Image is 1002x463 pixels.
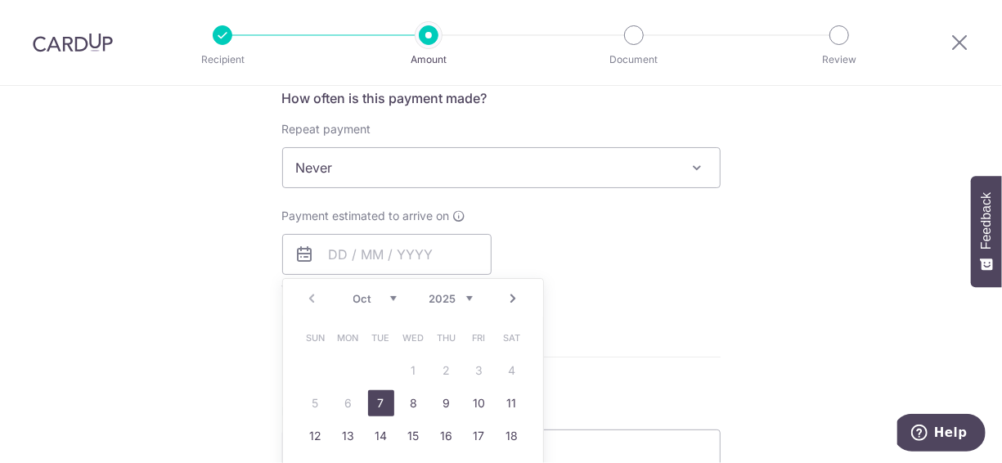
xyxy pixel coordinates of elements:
[303,423,329,449] a: 12
[282,88,721,108] h5: How often is this payment made?
[499,390,525,416] a: 11
[368,390,394,416] a: 7
[283,148,720,187] span: Never
[573,52,694,68] p: Document
[368,52,489,68] p: Amount
[401,423,427,449] a: 15
[499,423,525,449] a: 18
[282,208,450,224] span: Payment estimated to arrive on
[282,147,721,188] span: Never
[33,33,113,52] img: CardUp
[434,423,460,449] a: 16
[335,325,362,351] span: Monday
[401,390,427,416] a: 8
[466,423,492,449] a: 17
[368,325,394,351] span: Tuesday
[401,325,427,351] span: Wednesday
[368,423,394,449] a: 14
[335,423,362,449] a: 13
[897,414,986,455] iframe: Opens a widget where you can find more information
[499,325,525,351] span: Saturday
[303,325,329,351] span: Sunday
[779,52,900,68] p: Review
[971,176,1002,287] button: Feedback - Show survey
[979,192,994,249] span: Feedback
[466,390,492,416] a: 10
[282,121,371,137] label: Repeat payment
[434,390,460,416] a: 9
[282,234,492,275] input: DD / MM / YYYY
[162,52,283,68] p: Recipient
[466,325,492,351] span: Friday
[434,325,460,351] span: Thursday
[504,289,523,308] a: Next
